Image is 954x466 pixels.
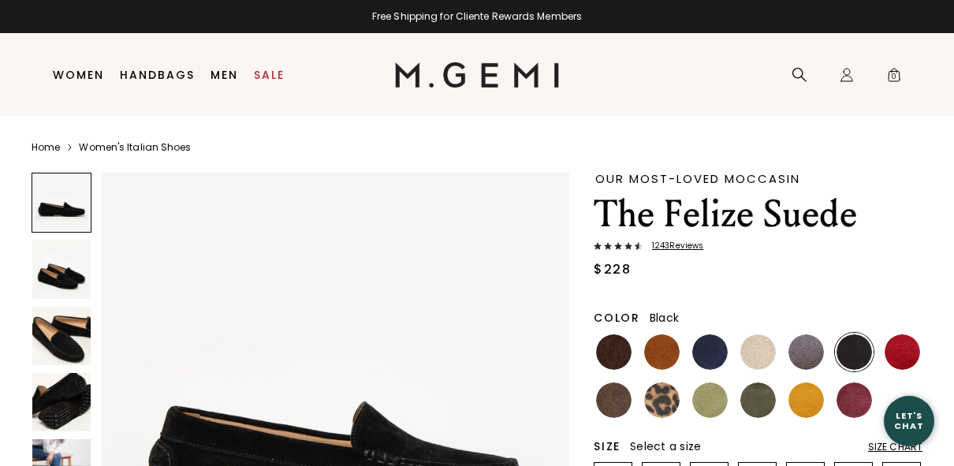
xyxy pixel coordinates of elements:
[788,382,824,418] img: Sunflower
[395,62,560,88] img: M.Gemi
[837,334,872,370] img: Black
[644,334,680,370] img: Saddle
[692,334,728,370] img: Midnight Blue
[594,241,922,254] a: 1243Reviews
[868,441,922,453] div: Size Chart
[740,382,776,418] img: Olive
[643,241,703,251] span: 1243 Review s
[644,382,680,418] img: Leopard Print
[788,334,824,370] img: Gray
[594,311,640,324] h2: Color
[594,192,922,237] h1: The Felize Suede
[32,240,91,298] img: The Felize Suede
[79,141,191,154] a: Women's Italian Shoes
[211,69,238,81] a: Men
[53,69,104,81] a: Women
[596,334,632,370] img: Chocolate
[886,70,902,86] span: 0
[32,141,60,154] a: Home
[32,373,91,431] img: The Felize Suede
[650,310,679,326] span: Black
[692,382,728,418] img: Pistachio
[32,307,91,365] img: The Felize Suede
[837,382,872,418] img: Burgundy
[740,334,776,370] img: Latte
[884,411,934,431] div: Let's Chat
[885,334,920,370] img: Sunset Red
[254,69,285,81] a: Sale
[596,382,632,418] img: Mushroom
[594,440,620,453] h2: Size
[594,260,631,279] div: $228
[595,173,922,185] div: Our Most-Loved Moccasin
[120,69,195,81] a: Handbags
[630,438,701,454] span: Select a size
